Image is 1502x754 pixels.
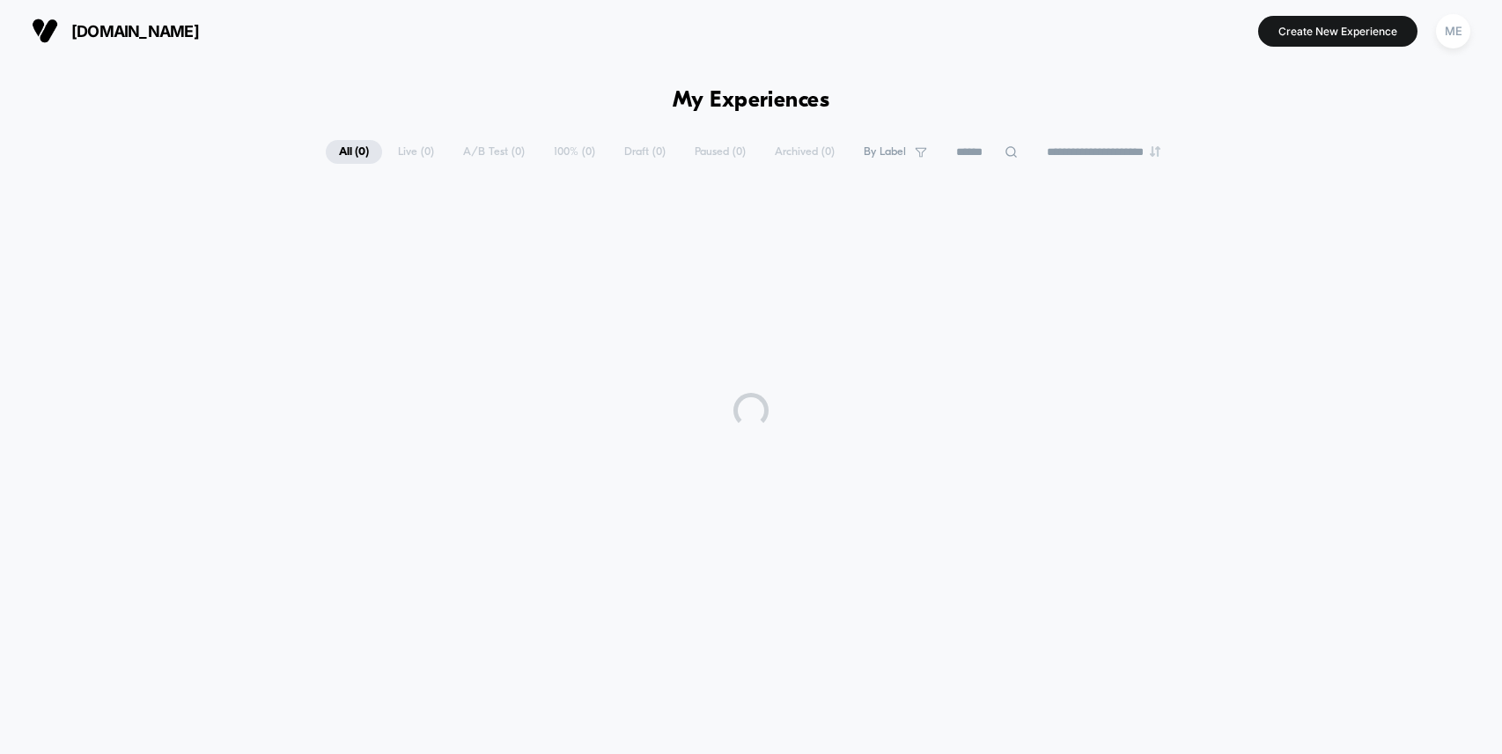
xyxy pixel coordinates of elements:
img: end [1150,146,1160,157]
button: [DOMAIN_NAME] [26,17,204,45]
h1: My Experiences [673,88,830,114]
button: Create New Experience [1258,16,1417,47]
span: By Label [864,145,906,159]
div: ME [1436,14,1470,48]
span: All ( 0 ) [326,140,382,164]
span: [DOMAIN_NAME] [71,22,199,41]
button: ME [1431,13,1476,49]
img: Visually logo [32,18,58,44]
